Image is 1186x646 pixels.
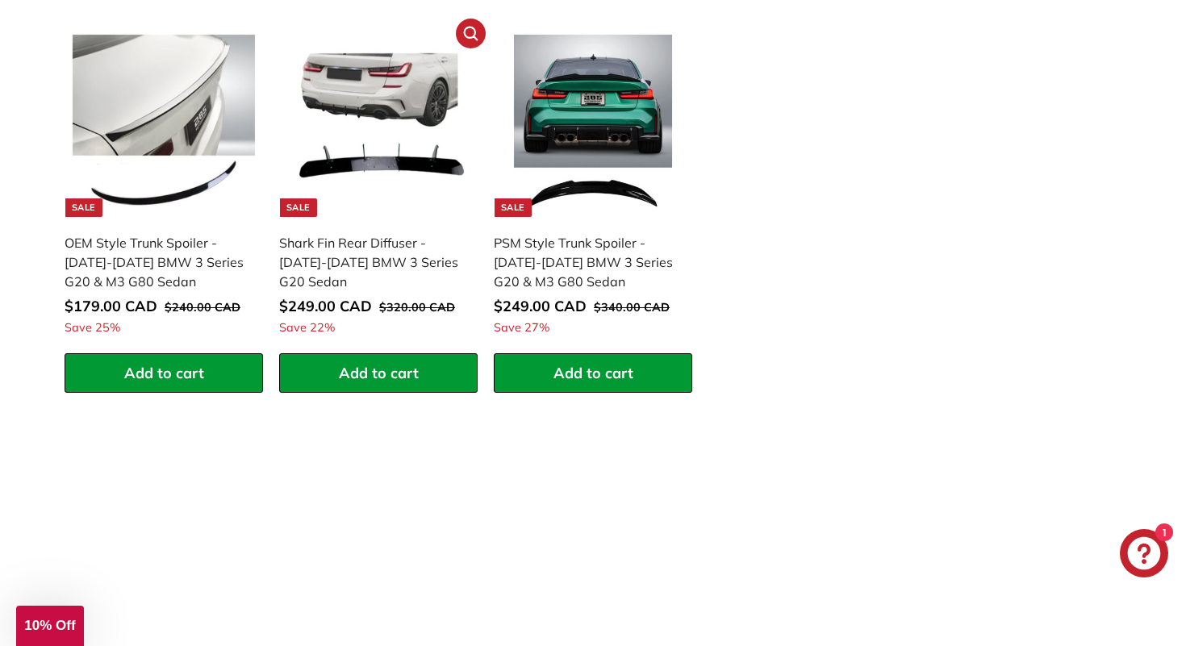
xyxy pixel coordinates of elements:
[1115,529,1173,581] inbox-online-store-chat: Shopify online store chat
[594,300,670,315] span: $340.00 CAD
[494,319,549,337] span: Save 27%
[65,233,247,291] div: OEM Style Trunk Spoiler - [DATE]-[DATE] BMW 3 Series G20 & M3 G80 Sedan
[279,319,335,337] span: Save 22%
[16,606,84,646] div: 10% Off
[65,319,120,337] span: Save 25%
[65,198,102,217] div: Sale
[379,300,455,315] span: $320.00 CAD
[279,27,478,353] a: Sale bmw 3 series diffuser Shark Fin Rear Diffuser - [DATE]-[DATE] BMW 3 Series G20 Sedan Save 22%
[279,353,478,394] button: Add to cart
[494,27,692,353] a: Sale PSM Style Trunk Spoiler - [DATE]-[DATE] BMW 3 Series G20 & M3 G80 Sedan Save 27%
[165,300,240,315] span: $240.00 CAD
[65,27,263,353] a: Sale OEM Style Trunk Spoiler - [DATE]-[DATE] BMW 3 Series G20 & M3 G80 Sedan Save 25%
[494,353,692,394] button: Add to cart
[65,353,263,394] button: Add to cart
[279,233,461,291] div: Shark Fin Rear Diffuser - [DATE]-[DATE] BMW 3 Series G20 Sedan
[553,364,633,382] span: Add to cart
[124,364,204,382] span: Add to cart
[65,297,157,315] span: $179.00 CAD
[339,364,419,382] span: Add to cart
[494,233,676,291] div: PSM Style Trunk Spoiler - [DATE]-[DATE] BMW 3 Series G20 & M3 G80 Sedan
[495,198,532,217] div: Sale
[287,35,470,217] img: bmw 3 series diffuser
[494,297,587,315] span: $249.00 CAD
[24,618,75,633] span: 10% Off
[280,198,317,217] div: Sale
[279,297,372,315] span: $249.00 CAD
